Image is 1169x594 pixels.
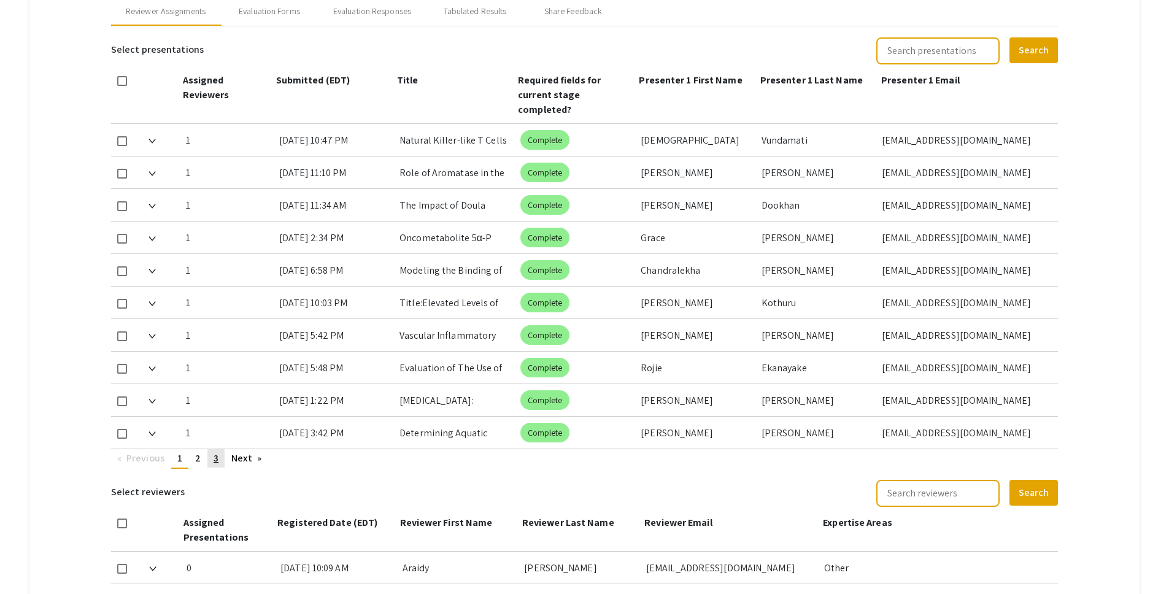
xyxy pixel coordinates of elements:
[876,480,1000,507] input: Search reviewers
[279,156,390,188] div: [DATE] 11:10 PM
[762,156,873,188] div: [PERSON_NAME]
[277,516,377,529] span: Registered Date (EDT)
[279,189,390,221] div: [DATE] 11:34 AM
[876,37,1000,64] input: Search presentations
[882,287,1048,318] div: [EMAIL_ADDRESS][DOMAIN_NAME]
[762,319,873,351] div: [PERSON_NAME]
[183,74,230,101] span: Assigned Reviewers
[641,254,752,286] div: Chandralekha
[279,319,390,351] div: [DATE] 5:42 PM
[882,352,1048,384] div: [EMAIL_ADDRESS][DOMAIN_NAME]
[399,384,511,416] div: [MEDICAL_DATA]: Vascular Dysfunction, Inflammation, and Emerging Therapeutic Approaches
[399,222,511,253] div: Oncometabolite 5α-P Imbalance Through Altered Mammary [MEDICAL_DATA] Metabolism: A Biomarker and ...
[149,301,156,306] img: Expand arrow
[762,287,873,318] div: Kothuru
[1009,37,1058,63] button: Search
[762,124,873,156] div: Vundamati
[186,352,269,384] div: 1
[641,189,752,221] div: [PERSON_NAME]
[644,516,712,529] span: Reviewer Email
[403,552,515,584] div: Araidy
[641,156,752,188] div: [PERSON_NAME]
[762,384,873,416] div: [PERSON_NAME]
[149,171,156,176] img: Expand arrow
[762,417,873,449] div: [PERSON_NAME]
[186,319,269,351] div: 1
[149,139,156,144] img: Expand arrow
[762,222,873,253] div: [PERSON_NAME]
[641,124,752,156] div: [DEMOGRAPHIC_DATA]
[520,390,570,410] mat-chip: Complete
[520,130,570,150] mat-chip: Complete
[186,189,269,221] div: 1
[646,552,814,584] div: [EMAIL_ADDRESS][DOMAIN_NAME]
[882,222,1048,253] div: [EMAIL_ADDRESS][DOMAIN_NAME]
[280,552,393,584] div: [DATE] 10:09 AM
[881,74,960,87] span: Presenter 1 Email
[239,5,300,18] div: Evaluation Forms
[882,417,1048,449] div: [EMAIL_ADDRESS][DOMAIN_NAME]
[214,452,218,465] span: 3
[762,189,873,221] div: Dookhan
[187,552,271,584] div: 0
[9,539,52,585] iframe: Chat
[225,449,268,468] a: Next page
[444,5,507,18] div: Tabulated Results
[186,417,269,449] div: 1
[641,417,752,449] div: [PERSON_NAME]
[399,319,511,351] div: Vascular Inflammatory Studies with Engineered Bioreactors
[520,293,570,312] mat-chip: Complete
[333,5,411,18] div: Evaluation Responses
[186,222,269,253] div: 1
[186,384,269,416] div: 1
[399,189,511,221] div: The Impact of Doula Support on Maternal Mental Health, NeonatalOutcomes, and Epidural Use: Correl...
[186,124,269,156] div: 1
[882,124,1048,156] div: [EMAIL_ADDRESS][DOMAIN_NAME]
[149,399,156,404] img: Expand arrow
[186,156,269,188] div: 1
[279,417,390,449] div: [DATE] 3:42 PM
[641,319,752,351] div: [PERSON_NAME]
[762,254,873,286] div: [PERSON_NAME]
[520,358,570,377] mat-chip: Complete
[111,449,1058,469] ul: Pagination
[520,163,570,182] mat-chip: Complete
[149,566,156,571] img: Expand arrow
[520,423,570,442] mat-chip: Complete
[149,334,156,339] img: Expand arrow
[824,552,1048,584] div: Other
[641,384,752,416] div: [PERSON_NAME]
[544,5,602,18] div: Share Feedback
[520,228,570,247] mat-chip: Complete
[641,352,752,384] div: Rojie
[399,352,511,384] div: Evaluation of The Use of Longitudinal Data for [MEDICAL_DATA] Research and [MEDICAL_DATA] Discovery
[823,516,892,529] span: Expertise Areas
[762,352,873,384] div: Ekanayake
[149,269,156,274] img: Expand arrow
[882,319,1048,351] div: [EMAIL_ADDRESS][DOMAIN_NAME]
[111,479,185,506] h6: Select reviewers
[882,189,1048,221] div: [EMAIL_ADDRESS][DOMAIN_NAME]
[397,74,419,87] span: Title
[518,74,601,116] span: Required fields for current stage completed?
[522,516,614,529] span: Reviewer Last Name
[1009,480,1058,506] button: Search
[641,287,752,318] div: [PERSON_NAME]
[183,516,249,544] span: Assigned Presentations
[149,366,156,371] img: Expand arrow
[279,352,390,384] div: [DATE] 5:48 PM
[760,74,863,87] span: Presenter 1 Last Name
[520,260,570,280] mat-chip: Complete
[524,552,636,584] div: [PERSON_NAME]
[399,254,511,286] div: Modeling the Binding of Dendrin and PTPN14 to KIBRA
[149,431,156,436] img: Expand arrow
[177,452,182,465] span: 1
[195,452,201,465] span: 2
[399,124,511,156] div: Natural Killer-like T Cells and Longevity: A Comparative Analysis
[641,222,752,253] div: Grace
[276,74,350,87] span: Submitted (EDT)
[126,452,164,465] span: Previous
[882,254,1048,286] div: [EMAIL_ADDRESS][DOMAIN_NAME]
[399,156,511,188] div: Role of Aromatase in the Conversion of 11-Oxyandrogens to [MEDICAL_DATA]: Mechanisms and Implicat...
[279,384,390,416] div: [DATE] 1:22 PM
